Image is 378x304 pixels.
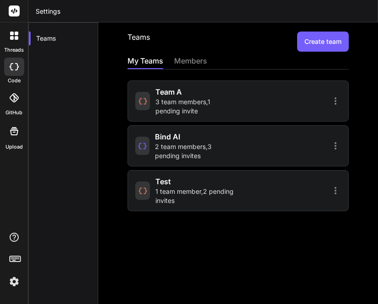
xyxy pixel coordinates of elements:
[8,77,21,85] label: code
[297,32,349,52] button: Create team
[155,187,235,205] span: 1 team member , 2 pending invites
[4,46,24,54] label: threads
[128,32,150,52] h2: Teams
[5,109,22,117] label: GitHub
[5,143,23,151] label: Upload
[155,86,182,97] span: team a
[128,55,163,68] div: My Teams
[155,142,235,160] span: 2 team members , 3 pending invites
[29,28,98,48] div: Teams
[155,176,171,187] span: test
[155,97,235,116] span: 3 team members , 1 pending invite
[6,274,22,289] img: settings
[155,131,180,142] span: Bind AI
[174,55,207,68] div: members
